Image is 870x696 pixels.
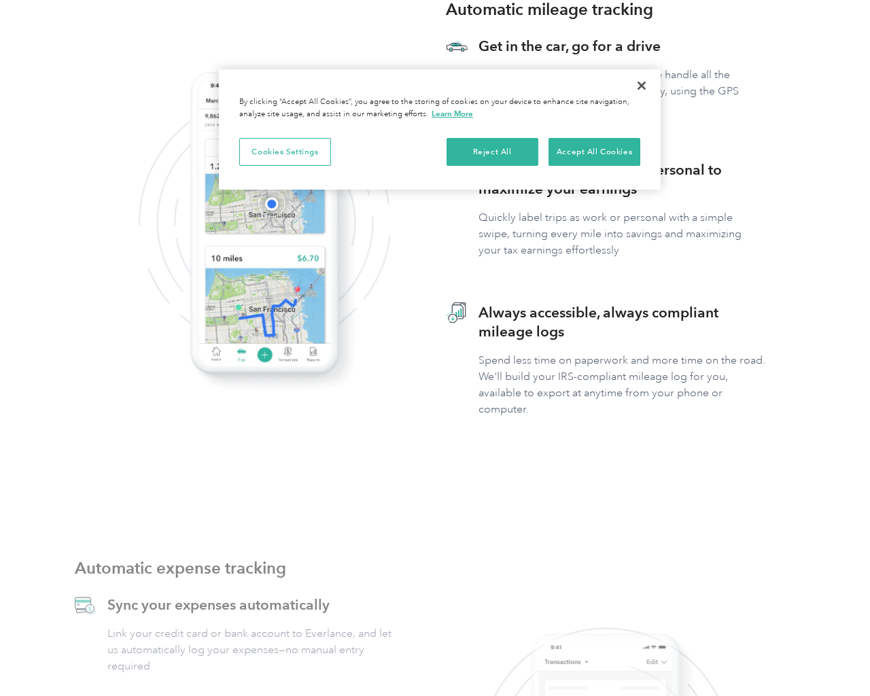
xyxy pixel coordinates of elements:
p: Quickly label trips as work or personal with a simple swipe, turning every mile into savings and ... [478,209,765,258]
p: With Everlance, simply drive while we handle all the mileage tracking for you automatically, usin... [478,67,765,116]
h3: Automatic expense tracking [75,556,286,580]
h3: Sync your expenses automatically [107,595,394,614]
button: Close [627,71,657,101]
div: Cookie banner [219,69,661,190]
p: Link your credit card or bank account to Everlance, and let us automatically log your expenses—no... [107,625,394,674]
button: Reject All [447,138,538,167]
div: Privacy [219,69,661,190]
button: Cookies Settings [239,138,331,167]
button: Accept All Cookies [549,138,640,167]
h3: Always accessible, always compliant mileage logs [478,303,765,341]
img: Everlance top mileage tracking app [169,50,360,394]
a: More information about your privacy, opens in a new tab [432,109,473,118]
div: By clicking “Accept All Cookies”, you agree to the storing of cookies on your device to enhance s... [239,97,640,120]
p: Spend less time on paperwork and more time on the road. We'll build your IRS-compliant mileage lo... [478,352,765,417]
